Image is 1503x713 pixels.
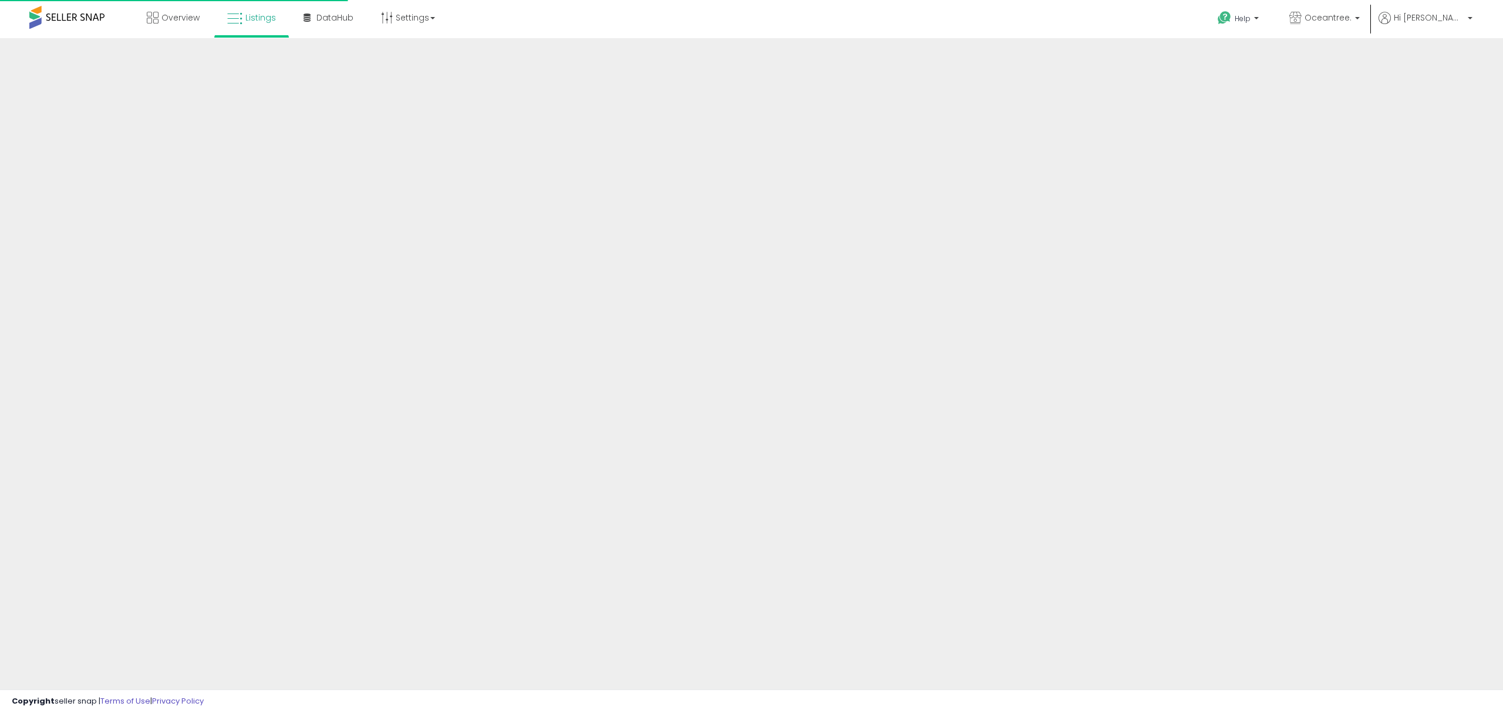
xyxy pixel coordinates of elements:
[1235,14,1251,23] span: Help
[161,12,200,23] span: Overview
[316,12,353,23] span: DataHub
[1394,12,1464,23] span: Hi [PERSON_NAME]
[245,12,276,23] span: Listings
[1217,11,1232,25] i: Get Help
[1208,2,1271,38] a: Help
[1305,12,1352,23] span: Oceantree.
[1379,12,1472,38] a: Hi [PERSON_NAME]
